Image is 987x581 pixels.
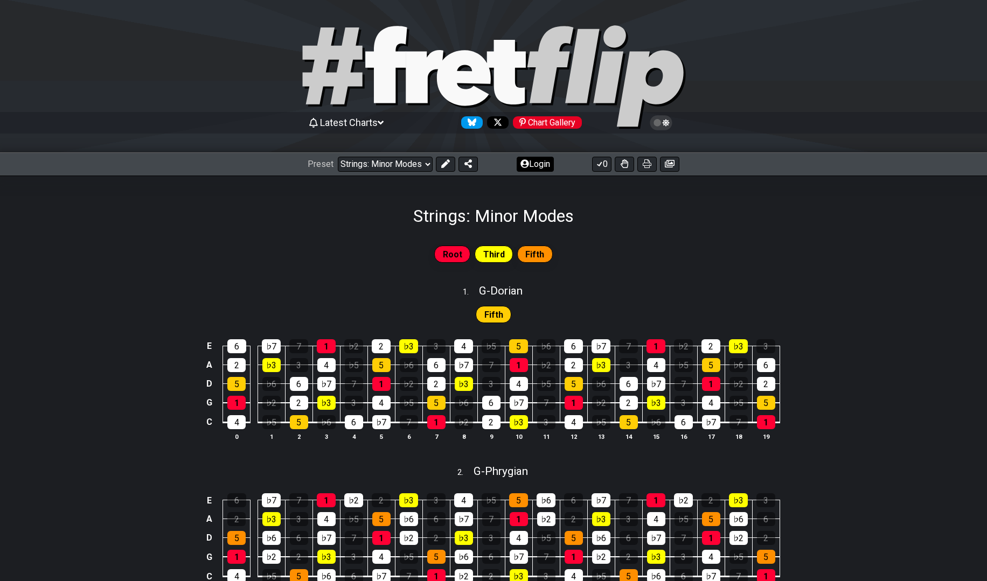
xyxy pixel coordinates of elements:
div: 1 [702,531,720,545]
div: ♭5 [482,339,501,353]
span: G - Phrygian [474,465,528,478]
div: 1 [372,531,391,545]
div: ♭5 [537,531,555,545]
div: 2 [757,531,775,545]
div: 2 [701,339,720,353]
div: 5 [227,377,246,391]
div: 4 [565,415,583,429]
div: 6 [675,415,693,429]
th: 9 [477,431,505,442]
th: 13 [587,431,615,442]
span: Root [443,247,462,262]
div: 5 [290,415,308,429]
button: Create image [660,157,679,172]
div: ♭2 [592,550,610,564]
div: 6 [482,396,501,410]
div: 2 [427,531,446,545]
td: G [203,393,216,412]
div: ♭3 [455,531,473,545]
div: 3 [290,358,308,372]
div: ♭7 [592,493,610,507]
div: ♭6 [455,396,473,410]
div: 6 [620,531,638,545]
th: 15 [642,431,670,442]
div: Chart Gallery [513,116,582,129]
div: ♭3 [729,493,748,507]
td: C [203,412,216,432]
div: 2 [427,377,446,391]
div: 4 [454,339,473,353]
div: ♭3 [592,358,610,372]
div: 7 [537,550,555,564]
span: Fifth [525,247,544,262]
div: ♭2 [262,396,281,410]
button: Print [637,157,657,172]
div: 4 [702,396,720,410]
div: 7 [537,396,555,410]
th: 18 [725,431,752,442]
div: ♭2 [455,415,473,429]
div: ♭7 [455,512,473,526]
div: 1 [757,415,775,429]
div: ♭7 [262,339,281,353]
div: 6 [564,339,583,353]
div: ♭5 [262,415,281,429]
span: G - Dorian [479,284,523,297]
div: ♭7 [317,377,336,391]
div: ♭7 [510,550,528,564]
div: 1 [510,358,528,372]
div: 4 [227,415,246,429]
div: ♭3 [399,493,418,507]
td: E [203,337,216,355]
div: ♭5 [537,377,555,391]
div: ♭7 [647,531,665,545]
div: 5 [227,531,246,545]
div: 5 [509,339,528,353]
div: 1 [427,415,446,429]
td: E [203,491,216,510]
span: 2 . [457,467,474,479]
div: ♭6 [400,358,418,372]
div: ♭7 [262,493,281,507]
div: 2 [620,396,638,410]
div: 1 [317,339,336,353]
th: 8 [450,431,477,442]
div: 6 [620,377,638,391]
div: 4 [702,550,720,564]
div: 2 [620,550,638,564]
div: 6 [757,358,775,372]
div: ♭2 [592,396,610,410]
div: 5 [509,493,528,507]
th: 1 [258,431,285,442]
div: 5 [702,358,720,372]
div: 4 [317,512,336,526]
div: 3 [482,531,501,545]
div: ♭6 [455,550,473,564]
div: ♭7 [592,339,610,353]
div: ♭6 [592,531,610,545]
div: 4 [372,396,391,410]
div: 2 [482,415,501,429]
a: Follow #fretflip at X [483,116,509,129]
td: D [203,528,216,547]
th: 10 [505,431,532,442]
div: 3 [756,339,775,353]
div: 7 [619,339,638,353]
button: Toggle Dexterity for all fretkits [615,157,634,172]
div: ♭7 [702,415,720,429]
div: ♭6 [592,377,610,391]
div: ♭5 [345,358,363,372]
div: ♭6 [400,512,418,526]
a: #fretflip at Pinterest [509,116,582,129]
div: ♭2 [400,377,418,391]
span: Third [483,247,505,262]
div: 1 [372,377,391,391]
div: ♭3 [592,512,610,526]
div: ♭3 [262,358,281,372]
td: A [203,355,216,374]
span: Latest Charts [320,117,378,128]
a: Follow #fretflip at Bluesky [457,116,483,129]
div: ♭3 [399,339,418,353]
div: 1 [227,396,246,410]
div: ♭2 [262,550,281,564]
